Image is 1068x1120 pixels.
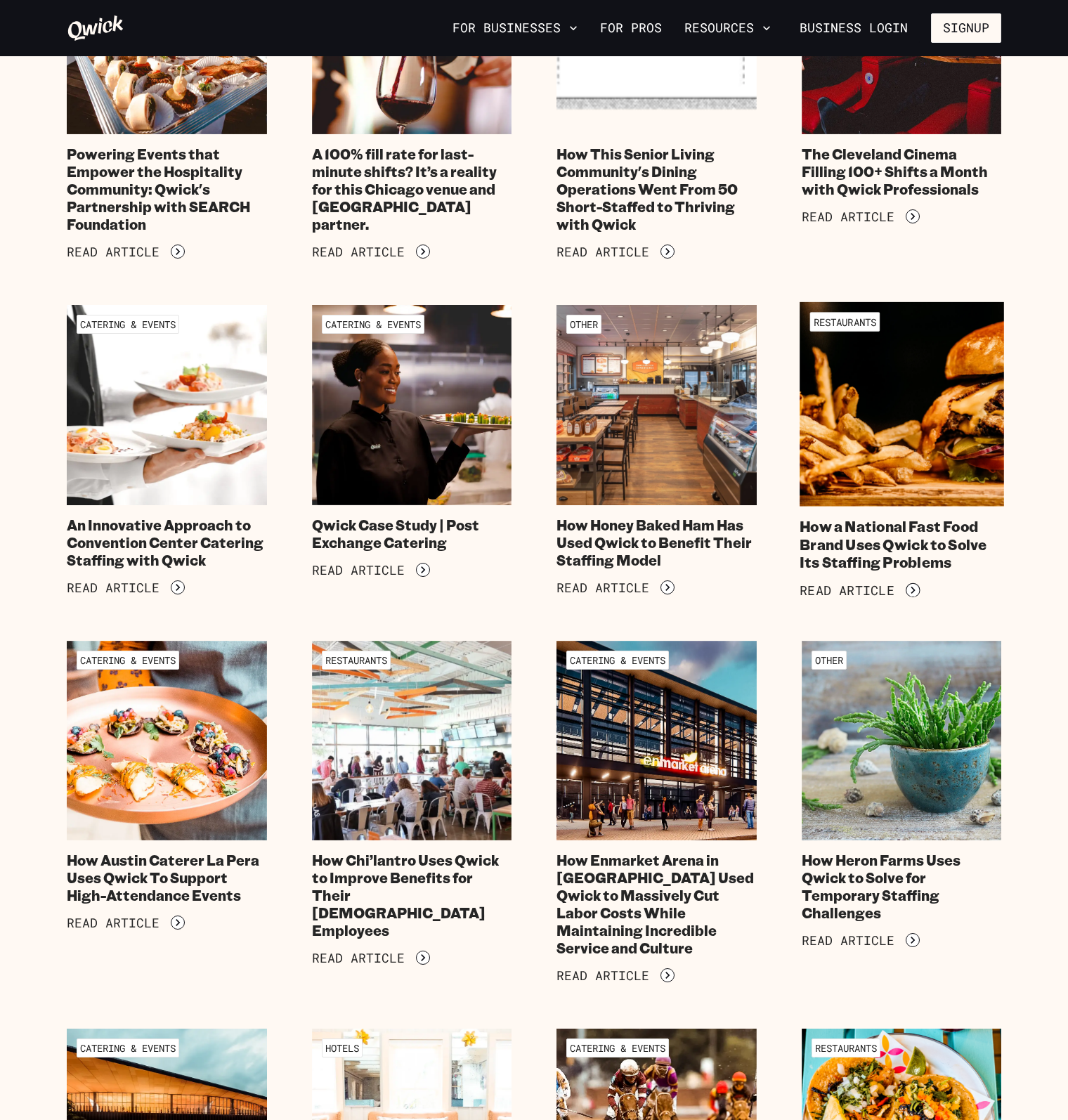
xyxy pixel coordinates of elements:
[67,641,267,841] img: How Austin Caterer La Pera Uses Qwick To Support High-Attendance Events
[447,16,583,40] button: For Businesses
[809,312,880,332] span: Restaurants
[77,651,179,670] span: Catering & Events
[322,651,391,670] span: Restaurants
[802,145,1002,198] h4: The Cleveland Cinema Filling 100+ Shifts a Month with Qwick Professionals
[594,16,667,40] a: For Pros
[322,1038,363,1057] span: Hotels
[556,580,649,596] span: Read Article
[312,641,512,841] img: Diners in Chi'lantro receiving great customer service from Gigpro workers
[67,852,267,904] h4: How Austin Caterer La Pera Uses Qwick To Support High-Attendance Events
[67,916,159,931] span: Read Article
[67,305,267,505] img: An Innovative Approach to Convention Center Catering Staffing with Qwick
[312,516,512,552] h4: Qwick Case Study | Post Exchange Catering
[556,516,757,569] h4: How Honey Baked Ham Has Used Qwick to Benefit Their Staffing Model
[67,641,267,984] a: Catering & EventsHow Austin Caterer La Pera Uses Qwick To Support High-Attendance EventsRead Article
[802,852,1002,922] h4: How Heron Farms Uses Qwick to Solve for Temporary Staffing Challenges
[67,305,267,595] a: Catering & EventsAn Innovative Approach to Convention Center Catering Staffing with QwickRead Art...
[556,245,649,260] span: Read Article
[556,305,757,595] a: OtherHow Honey Baked Ham Has Used Qwick to Benefit Their Staffing ModelRead Article
[312,145,512,233] h4: A 100% fill rate for last-minute shifts? It’s a reality for this Chicago venue and [GEOGRAPHIC_DA...
[312,563,405,578] span: Read Article
[77,315,179,334] span: Catering & Events
[800,302,1003,506] img: How a National Fast Food Brand Uses Qwick to Solve Its Staffing Problems
[67,145,267,233] h4: Powering Events that Empower the Hospitality Community: Qwick's Partnership with SEARCH Foundation
[556,968,649,984] span: Read Article
[800,518,1003,572] h4: How a National Fast Food Brand Uses Qwick to Solve Its Staffing Problems
[77,1038,179,1057] span: Catering & Events
[802,641,1002,841] img: Plant from farm | Heron Farms uses Gigpro to help with seasonal labor.
[556,852,757,957] h4: How Enmarket Arena in [GEOGRAPHIC_DATA] Used Qwick to Massively Cut Labor Costs While Maintaining...
[802,641,1002,984] a: OtherHow Heron Farms Uses Qwick to Solve for Temporary Staffing ChallengesRead Article
[566,651,669,670] span: Catering & Events
[312,245,405,260] span: Read Article
[67,580,159,596] span: Read Article
[67,245,159,260] span: Read Article
[800,583,894,599] span: Read Article
[566,315,601,334] span: Other
[312,305,512,505] img: Qwick Case Study | Post Exchange Catering
[931,13,1001,43] button: Signup
[802,933,894,949] span: Read Article
[312,305,512,595] a: Catering & EventsQwick Case Study | Post Exchange CateringRead Article
[322,315,424,334] span: Catering & Events
[566,1038,669,1057] span: Catering & Events
[312,951,405,966] span: Read Article
[556,641,757,984] a: Catering & EventsHow Enmarket Arena in [GEOGRAPHIC_DATA] Used Qwick to Massively Cut Labor Costs ...
[67,516,267,569] h4: An Innovative Approach to Convention Center Catering Staffing with Qwick
[802,209,894,225] span: Read Article
[312,641,512,984] a: RestaurantsHow Chi’lantro Uses Qwick to Improve Benefits for Their [DEMOGRAPHIC_DATA] EmployeesRe...
[556,641,757,841] img: Enmarket Arena entrance where Gigpro workers are hired for set-up and breakdown and concessions
[812,1038,880,1057] span: Restaurants
[812,651,847,670] span: Other
[556,305,757,505] img: Honey Baked Ham rebrand includes sauces, sides, sandwiches, and their famous ham and turkeys for ...
[556,145,757,233] h4: How This Senior Living Community's Dining Operations Went From 50 Short-Staffed to Thriving with ...
[679,16,776,40] button: Resources
[788,13,920,43] a: Business Login
[800,302,1003,599] a: RestaurantsHow a National Fast Food Brand Uses Qwick to Solve Its Staffing ProblemsRead Article
[312,852,512,939] h4: How Chi’lantro Uses Qwick to Improve Benefits for Their [DEMOGRAPHIC_DATA] Employees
